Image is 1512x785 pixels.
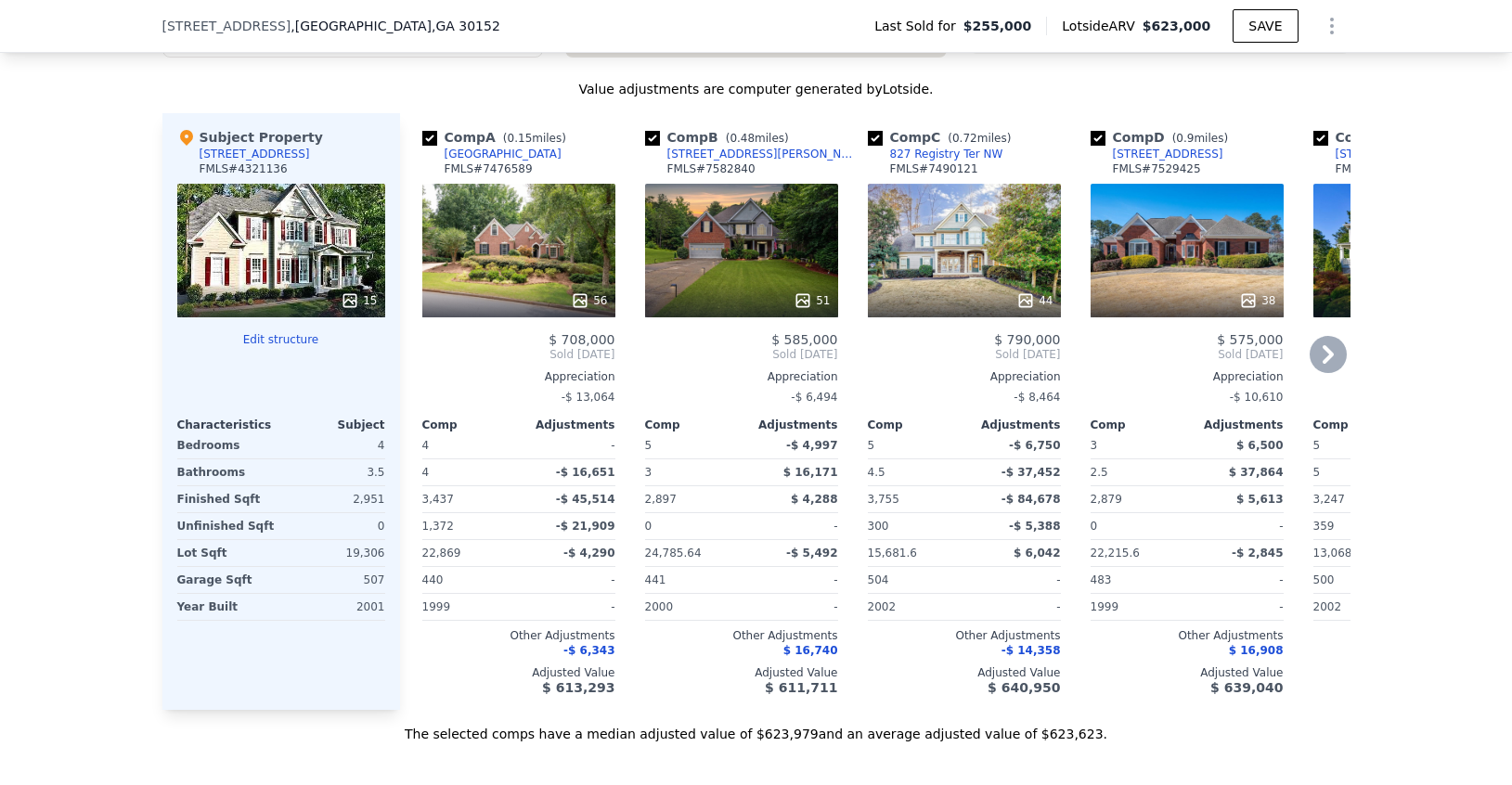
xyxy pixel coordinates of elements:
[645,493,677,506] span: 2,897
[1113,147,1223,161] div: [STREET_ADDRESS]
[1143,19,1211,33] span: $623,000
[868,573,889,586] span: 504
[1229,644,1284,657] span: $ 16,908
[1091,459,1183,485] div: 2.5
[281,418,385,432] div: Subject
[177,594,278,620] div: Year Built
[745,513,838,539] div: -
[868,369,1061,384] div: Appreciation
[742,418,838,432] div: Adjustments
[868,418,964,432] div: Comp
[1313,459,1406,485] div: 5
[718,132,796,145] span: ( miles)
[1236,439,1283,452] span: $ 6,500
[1016,291,1053,310] div: 44
[1091,369,1284,384] div: Appreciation
[285,567,385,593] div: 507
[786,439,837,452] span: -$ 4,997
[868,520,889,533] span: 300
[1091,573,1112,586] span: 483
[556,493,615,506] span: -$ 45,514
[445,161,533,176] div: FMLS # 7476589
[868,128,1019,147] div: Comp C
[523,567,615,593] div: -
[645,369,838,384] div: Appreciation
[1091,418,1187,432] div: Comp
[868,547,917,560] span: 15,681.6
[422,459,515,485] div: 4
[1313,128,1464,147] div: Comp E
[1091,547,1140,560] span: 22,215.6
[1313,7,1350,45] button: Show Options
[868,347,1061,362] span: Sold [DATE]
[542,680,614,695] span: $ 613,293
[968,567,1061,593] div: -
[422,147,562,161] a: [GEOGRAPHIC_DATA]
[1002,466,1061,479] span: -$ 37,452
[1091,347,1284,362] span: Sold [DATE]
[1014,391,1060,404] span: -$ 8,464
[523,594,615,620] div: -
[868,493,899,506] span: 3,755
[1313,573,1335,586] span: 500
[771,332,837,347] span: $ 585,000
[645,128,796,147] div: Comp B
[177,432,278,458] div: Bedrooms
[177,567,278,593] div: Garage Sqft
[422,547,461,560] span: 22,869
[1232,547,1283,560] span: -$ 2,845
[1009,439,1060,452] span: -$ 6,750
[745,594,838,620] div: -
[496,132,574,145] span: ( miles)
[794,291,830,310] div: 51
[868,665,1061,680] div: Adjusted Value
[783,466,838,479] span: $ 16,171
[177,332,385,347] button: Edit structure
[874,17,963,35] span: Last Sold for
[1313,418,1410,432] div: Comp
[786,547,837,560] span: -$ 5,492
[1091,147,1223,161] a: [STREET_ADDRESS]
[1217,332,1283,347] span: $ 575,000
[1313,628,1506,643] div: Other Adjustments
[783,644,838,657] span: $ 16,740
[645,147,860,161] a: [STREET_ADDRESS][PERSON_NAME][PERSON_NAME]
[285,486,385,512] div: 2,951
[645,439,653,452] span: 5
[667,161,756,176] div: FMLS # 7582840
[940,132,1018,145] span: ( miles)
[868,594,961,620] div: 2002
[422,573,444,586] span: 440
[1091,665,1284,680] div: Adjusted Value
[285,459,385,485] div: 3.5
[556,466,615,479] span: -$ 16,651
[1210,680,1283,695] span: $ 639,040
[645,459,738,485] div: 3
[177,513,278,539] div: Unfinished Sqft
[968,594,1061,620] div: -
[868,147,1003,161] a: 827 Registry Ter NW
[177,459,278,485] div: Bathrooms
[422,665,615,680] div: Adjusted Value
[1014,547,1060,560] span: $ 6,042
[1187,418,1284,432] div: Adjustments
[1236,493,1283,506] span: $ 5,613
[1002,493,1061,506] span: -$ 84,678
[1113,161,1201,176] div: FMLS # 7529425
[1336,147,1446,161] div: [STREET_ADDRESS]
[645,573,666,586] span: 441
[952,132,977,145] span: 0.72
[556,520,615,533] span: -$ 21,909
[1191,513,1284,539] div: -
[177,486,278,512] div: Finished Sqft
[285,513,385,539] div: 0
[868,439,875,452] span: 5
[1313,520,1335,533] span: 359
[422,520,454,533] span: 1,372
[422,128,574,147] div: Comp A
[563,644,614,657] span: -$ 6,343
[1313,439,1321,452] span: 5
[200,147,310,161] div: [STREET_ADDRESS]
[1233,9,1298,43] button: SAVE
[667,147,860,161] div: [STREET_ADDRESS][PERSON_NAME][PERSON_NAME]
